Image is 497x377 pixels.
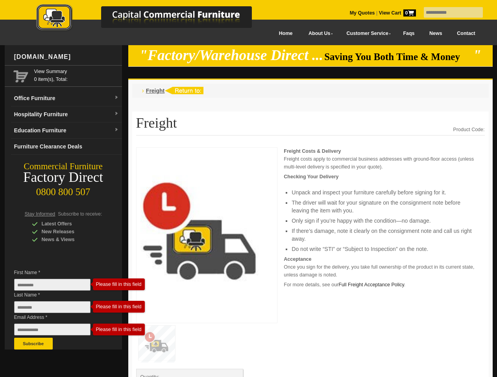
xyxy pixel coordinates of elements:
a: Customer Service [338,25,395,42]
span: Subscribe to receive: [58,211,102,217]
div: News & Views [32,236,107,243]
img: dropdown [114,112,119,116]
span: 0 item(s), Total: [34,68,119,82]
a: About Us [300,25,338,42]
div: Factory Direct [5,172,122,183]
input: Email Address * [14,324,91,335]
p: Freight costs apply to commercial business addresses with ground-floor access (unless multi-level... [284,147,484,171]
h1: Freight [136,115,485,135]
img: dropdown [114,128,119,132]
span: Last Name * [14,291,102,299]
button: Subscribe [14,338,53,350]
input: First Name * [14,279,91,291]
span: 0 [403,9,416,16]
em: " [473,47,481,63]
div: Please fill in this field [96,327,142,332]
strong: Acceptance [284,256,311,262]
img: return to [164,87,203,94]
a: View Cart0 [377,10,416,16]
a: View Summary [34,68,119,75]
div: Latest Offers [32,220,107,228]
a: Furniture Clearance Deals [11,139,122,155]
span: Stay Informed [25,211,55,217]
a: Hospitality Furnituredropdown [11,106,122,123]
div: Product Code: [453,126,485,134]
a: Full Freight Acceptance Policy [338,282,404,287]
input: Last Name * [14,301,91,313]
div: [DOMAIN_NAME] [11,45,122,69]
div: 0800 800 507 [5,183,122,198]
a: Contact [449,25,482,42]
strong: View Cart [379,10,416,16]
span: Email Address * [14,313,102,321]
a: Capital Commercial Furniture Logo [15,4,290,35]
li: Do not write “STI” or “Subject to Inspection” on the note. [292,245,477,253]
div: Commercial Furniture [5,161,122,172]
a: News [422,25,449,42]
a: Freight [146,88,164,94]
p: Once you sign for the delivery, you take full ownership of the product in its current state, unle... [284,255,484,279]
a: Education Furnituredropdown [11,123,122,139]
p: For more details, see our . [284,281,484,289]
strong: Checking Your Delivery [284,174,338,179]
li: Unpack and inspect your furniture carefully before signing for it. [292,188,477,196]
em: "Factory/Warehouse Direct ... [139,47,323,63]
strong: Freight Costs & Delivery [284,148,341,154]
img: Capital Commercial Furniture Logo [15,4,290,33]
li: The driver will wait for your signature on the consignment note before leaving the item with you. [292,199,477,214]
img: dropdown [114,95,119,100]
li: › [142,87,144,95]
div: Please fill in this field [96,304,142,309]
span: Saving You Both Time & Money [324,51,472,62]
a: My Quotes [350,10,375,16]
img: Freight [140,152,259,317]
a: Faqs [396,25,422,42]
a: Office Furnituredropdown [11,90,122,106]
span: First Name * [14,269,102,276]
li: Only sign if you’re happy with the condition—no damage. [292,217,477,225]
div: New Releases [32,228,107,236]
div: Please fill in this field [96,282,142,287]
li: If there’s damage, note it clearly on the consignment note and call us right away. [292,227,477,243]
